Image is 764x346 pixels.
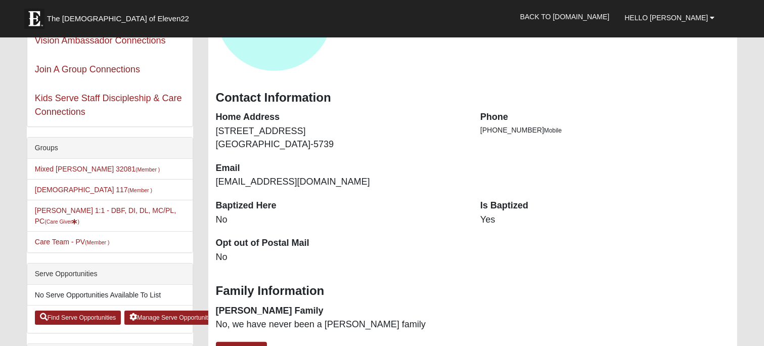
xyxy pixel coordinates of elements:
h3: Contact Information [216,91,730,105]
dt: Is Baptized [480,199,730,212]
dd: [EMAIL_ADDRESS][DOMAIN_NAME] [216,176,465,189]
img: Eleven22 logo [24,9,44,29]
div: Groups [27,138,193,159]
dt: Baptized Here [216,199,465,212]
span: Hello [PERSON_NAME] [624,14,708,22]
a: Kids Serve Staff Discipleship & Care Connections [35,93,182,117]
div: Serve Opportunities [27,264,193,285]
a: [DEMOGRAPHIC_DATA] 117(Member ) [35,186,152,194]
dt: Home Address [216,111,465,124]
a: The [DEMOGRAPHIC_DATA] of Eleven22 [19,4,221,29]
span: Mobile [544,127,562,134]
a: Care Team - PV(Member ) [35,238,110,246]
a: Back to [DOMAIN_NAME] [513,4,617,29]
a: Manage Serve Opportunities [124,311,221,325]
a: Mixed [PERSON_NAME] 32081(Member ) [35,165,160,173]
dt: Phone [480,111,730,124]
dd: No, we have never been a [PERSON_NAME] family [216,318,465,331]
dt: [PERSON_NAME] Family [216,305,465,318]
small: (Member ) [136,166,160,172]
dd: Yes [480,213,730,227]
a: Hello [PERSON_NAME] [617,5,722,30]
small: (Care Giver ) [44,219,79,225]
a: [PERSON_NAME] 1:1 - DBF, DI, DL, MC/PL, PC(Care Giver) [35,206,176,225]
dt: Opt out of Postal Mail [216,237,465,250]
li: [PHONE_NUMBER] [480,125,730,136]
a: Vision Ambassador Connections [35,35,166,46]
dd: No [216,251,465,264]
dt: Email [216,162,465,175]
dd: No [216,213,465,227]
dd: [STREET_ADDRESS] [GEOGRAPHIC_DATA]-5739 [216,125,465,151]
li: No Serve Opportunities Available To List [27,285,193,306]
span: The [DEMOGRAPHIC_DATA] of Eleven22 [47,14,189,24]
small: (Member ) [85,239,109,245]
h3: Family Information [216,284,730,298]
a: Join A Group Connections [35,64,140,74]
small: (Member ) [128,187,152,193]
a: Find Serve Opportunities [35,311,121,325]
